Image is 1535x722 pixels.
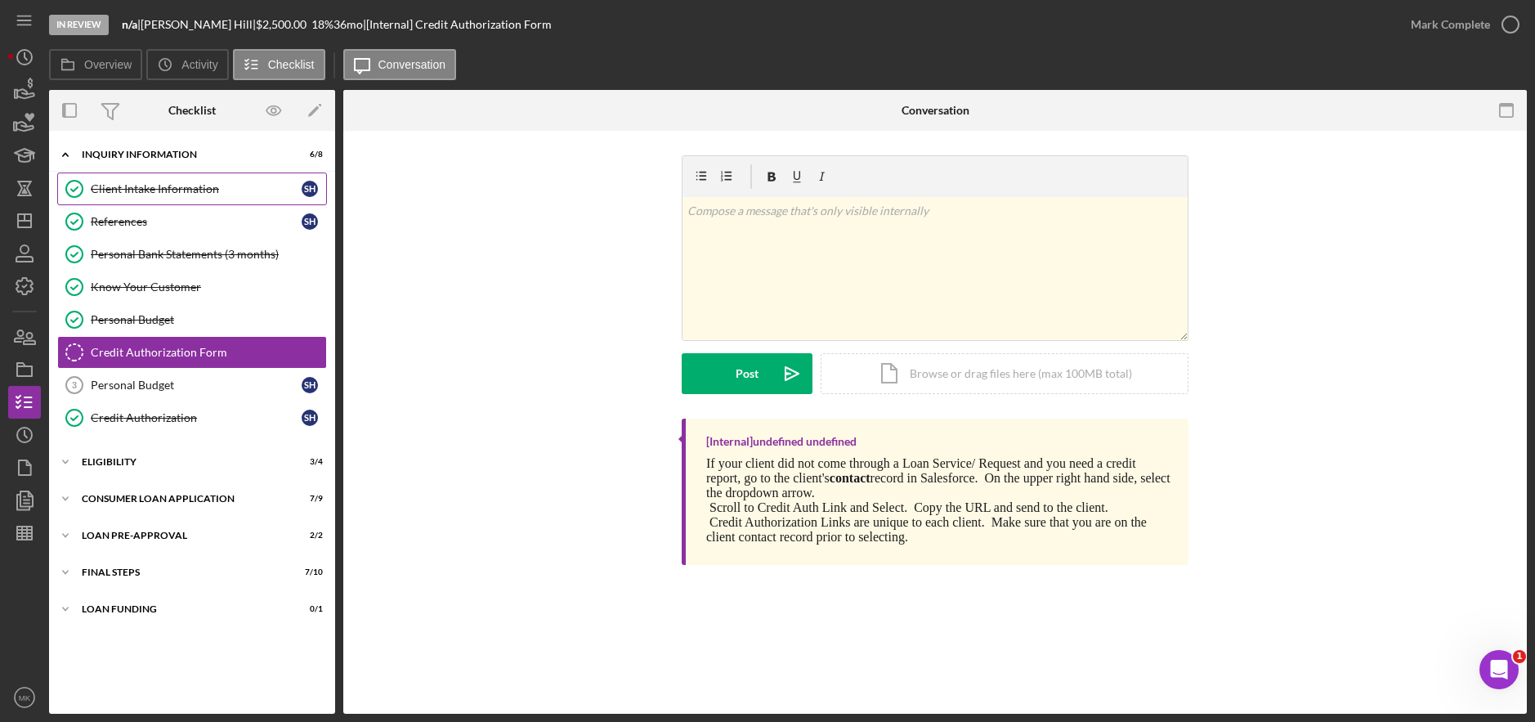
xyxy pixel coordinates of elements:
[1513,650,1526,663] span: 1
[293,494,323,504] div: 7 / 9
[378,58,446,71] label: Conversation
[736,353,759,394] div: Post
[302,410,318,426] div: S H
[293,604,323,614] div: 0 / 1
[82,457,282,467] div: Eligibility
[82,494,282,504] div: Consumer Loan Application
[293,567,323,577] div: 7 / 10
[49,15,109,35] div: In Review
[1394,8,1527,41] button: Mark Complete
[233,49,325,80] button: Checklist
[82,567,282,577] div: FINAL STEPS
[363,18,552,31] div: | [Internal] Credit Authorization Form
[902,104,969,117] div: Conversation
[302,377,318,393] div: S H
[302,213,318,230] div: S H
[293,531,323,540] div: 2 / 2
[19,693,31,702] text: MK
[8,681,41,714] button: MK
[830,471,870,485] strong: contact
[57,303,327,336] a: Personal Budget
[91,182,302,195] div: Client Intake Information
[168,104,216,117] div: Checklist
[293,457,323,467] div: 3 / 4
[268,58,315,71] label: Checklist
[343,49,457,80] button: Conversation
[122,18,141,31] div: |
[57,336,327,369] a: Credit Authorization Form
[82,150,282,159] div: Inquiry Information
[311,18,333,31] div: 18 %
[706,515,1147,544] span: Credit Authorization Links are unique to each client. Make sure that you are on the client contac...
[91,411,302,424] div: Credit Authorization
[706,435,857,448] div: [Internal] undefined undefined
[256,18,311,31] div: $2,500.00
[91,280,326,294] div: Know Your Customer
[1479,650,1519,689] iframe: Intercom live chat
[57,369,327,401] a: 3Personal BudgetSH
[84,58,132,71] label: Overview
[293,150,323,159] div: 6 / 8
[91,215,302,228] div: References
[57,401,327,434] a: Credit AuthorizationSH
[82,604,282,614] div: Loan Funding
[57,271,327,303] a: Know Your Customer
[709,500,1108,514] span: Scroll to Credit Auth Link and Select. Copy the URL and send to the client.
[141,18,256,31] div: [PERSON_NAME] Hill |
[91,313,326,326] div: Personal Budget
[91,346,326,359] div: Credit Authorization Form
[682,353,812,394] button: Post
[57,205,327,238] a: ReferencesSH
[57,173,327,205] a: Client Intake InformationSH
[302,181,318,197] div: S H
[57,238,327,271] a: Personal Bank Statements (3 months)
[72,380,77,390] tspan: 3
[91,248,326,261] div: Personal Bank Statements (3 months)
[706,456,1170,500] span: If your client did not come through a Loan Service/ Request and you need a credit report, go to t...
[181,58,217,71] label: Activity
[82,531,282,540] div: Loan Pre-Approval
[333,18,363,31] div: 36 mo
[49,49,142,80] button: Overview
[1411,8,1490,41] div: Mark Complete
[146,49,228,80] button: Activity
[91,379,302,392] div: Personal Budget
[122,17,137,31] b: n/a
